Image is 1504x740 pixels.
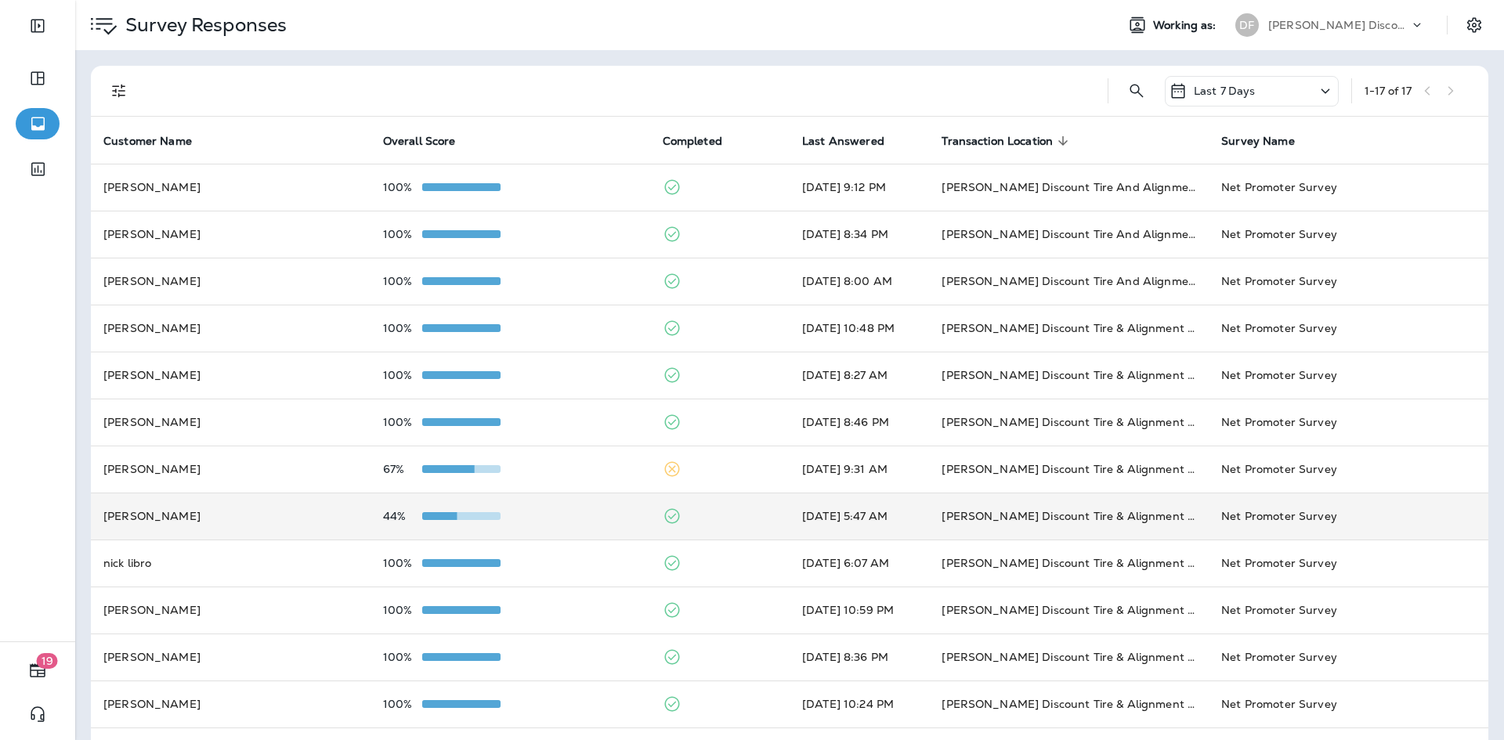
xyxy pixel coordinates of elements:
td: Net Promoter Survey [1209,164,1488,211]
td: [PERSON_NAME] [91,164,371,211]
span: Overall Score [383,134,476,148]
td: [PERSON_NAME] Discount Tire & Alignment [PERSON_NAME] ([STREET_ADDRESS]) [929,493,1209,540]
td: [PERSON_NAME] [91,399,371,446]
p: Last 7 Days [1194,85,1256,97]
td: Net Promoter Survey [1209,680,1488,727]
span: Completed [663,135,722,148]
td: [DATE] 8:00 AM [790,258,929,305]
button: 19 [16,655,60,686]
td: [PERSON_NAME] [91,211,371,258]
span: Last Answered [802,135,884,148]
td: [PERSON_NAME] Discount Tire & Alignment [GEOGRAPHIC_DATA] ([STREET_ADDRESS]) [929,680,1209,727]
p: 100% [383,416,422,428]
div: DF [1235,13,1259,37]
td: Net Promoter Survey [1209,446,1488,493]
td: [DATE] 8:36 PM [790,634,929,680]
td: [PERSON_NAME] [91,305,371,352]
td: Net Promoter Survey [1209,540,1488,587]
td: [PERSON_NAME] [91,493,371,540]
p: 100% [383,557,422,569]
td: [DATE] 9:31 AM [790,446,929,493]
td: Net Promoter Survey [1209,211,1488,258]
td: [PERSON_NAME] [91,634,371,680]
td: Net Promoter Survey [1209,258,1488,305]
td: [PERSON_NAME] [91,680,371,727]
td: [PERSON_NAME] Discount Tire & Alignment - Damariscotta (5 [PERSON_NAME] Plz,) [929,587,1209,634]
button: Settings [1460,11,1488,39]
td: [DATE] 5:47 AM [790,493,929,540]
p: 100% [383,698,422,710]
span: 19 [37,653,58,669]
td: [DATE] 8:34 PM [790,211,929,258]
p: 67% [383,463,422,475]
button: Expand Sidebar [16,10,60,42]
p: 100% [383,275,422,287]
p: 100% [383,322,422,334]
td: [PERSON_NAME] Discount Tire And Alignment - [GEOGRAPHIC_DATA] ([STREET_ADDRESS]) [929,258,1209,305]
td: [PERSON_NAME] Discount Tire & Alignment [PERSON_NAME] ([STREET_ADDRESS]) [929,305,1209,352]
span: Completed [663,134,743,148]
td: [DATE] 6:07 AM [790,540,929,587]
td: [PERSON_NAME] Discount Tire & Alignment [PERSON_NAME] ([STREET_ADDRESS]) [929,399,1209,446]
td: [PERSON_NAME] Discount Tire & Alignment - Damariscotta (5 [PERSON_NAME] Plz,) [929,634,1209,680]
td: Net Promoter Survey [1209,634,1488,680]
td: [DATE] 9:12 PM [790,164,929,211]
td: Net Promoter Survey [1209,305,1488,352]
td: [PERSON_NAME] Discount Tire & Alignment [PERSON_NAME] ([STREET_ADDRESS]) [929,352,1209,399]
td: [PERSON_NAME] [91,258,371,305]
td: Net Promoter Survey [1209,352,1488,399]
td: [PERSON_NAME] Discount Tire & Alignment - Damariscotta (5 [PERSON_NAME] Plz,) [929,540,1209,587]
p: 44% [383,510,422,522]
span: Working as: [1153,19,1220,32]
p: 100% [383,369,422,381]
td: Net Promoter Survey [1209,399,1488,446]
p: [PERSON_NAME] Discount Tire & Alignment [1268,19,1409,31]
td: [PERSON_NAME] Discount Tire & Alignment [PERSON_NAME] ([STREET_ADDRESS]) [929,446,1209,493]
td: Net Promoter Survey [1209,587,1488,634]
td: Net Promoter Survey [1209,493,1488,540]
td: [PERSON_NAME] Discount Tire And Alignment - [GEOGRAPHIC_DATA] ([STREET_ADDRESS]) [929,211,1209,258]
div: 1 - 17 of 17 [1365,85,1412,97]
td: [DATE] 10:59 PM [790,587,929,634]
td: [DATE] 10:24 PM [790,680,929,727]
span: Last Answered [802,134,905,148]
span: Survey Name [1221,135,1295,148]
td: nick libro [91,540,371,587]
td: [DATE] 8:46 PM [790,399,929,446]
p: 100% [383,651,422,663]
td: [PERSON_NAME] [91,587,371,634]
p: 100% [383,604,422,616]
p: 100% [383,181,422,193]
span: Customer Name [103,134,212,148]
p: Survey Responses [119,13,287,37]
td: [DATE] 10:48 PM [790,305,929,352]
p: 100% [383,228,422,240]
span: Transaction Location [942,135,1053,148]
span: Customer Name [103,135,192,148]
button: Search Survey Responses [1121,75,1152,106]
td: [PERSON_NAME] [91,352,371,399]
td: [PERSON_NAME] Discount Tire And Alignment - [GEOGRAPHIC_DATA] ([STREET_ADDRESS]) [929,164,1209,211]
span: Survey Name [1221,134,1315,148]
span: Overall Score [383,135,456,148]
td: [PERSON_NAME] [91,446,371,493]
span: Transaction Location [942,134,1073,148]
button: Filters [103,75,135,106]
td: [DATE] 8:27 AM [790,352,929,399]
